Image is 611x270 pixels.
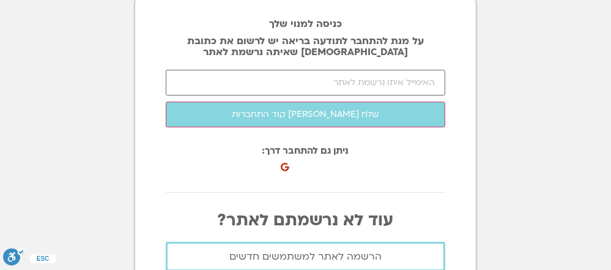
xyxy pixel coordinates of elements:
input: האימייל איתו נרשמת לאתר [166,70,445,96]
h2: כניסה למנוי שלך [166,18,445,29]
p: על מנת להתחבר לתודעה בריאה יש לרשום את כתובת [DEMOGRAPHIC_DATA] שאיתה נרשמת לאתר [166,36,445,58]
span: הרשמה לאתר למשתמשים חדשים [229,251,382,262]
iframe: כפתור לכניסה באמצעות חשבון Google [284,149,418,176]
p: עוד לא נרשמתם לאתר? [166,211,445,230]
button: שלח [PERSON_NAME] קוד התחברות [166,102,445,127]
